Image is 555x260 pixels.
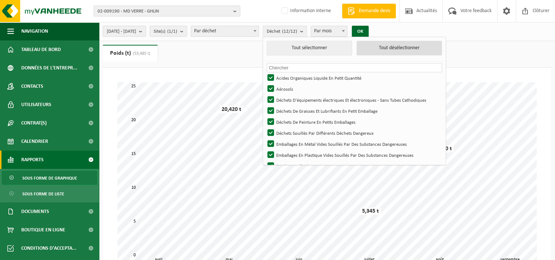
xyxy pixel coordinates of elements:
[267,41,352,55] button: Tout sélectionner
[266,94,441,105] label: Déchets D'équipements électriques Et électroniques - Sans Tubes Cathodiques
[21,239,77,257] span: Conditions d'accepta...
[352,26,369,37] button: OK
[360,207,381,215] div: 5,345 t
[357,7,392,15] span: Demande devis
[267,63,442,72] input: Chercher
[266,127,441,138] label: Déchets Souillés Par Différents Déchets Dangereux
[191,26,259,37] span: Par déchet
[21,132,48,151] span: Calendrier
[103,26,146,37] button: [DATE] - [DATE]
[220,106,243,113] div: 20,420 t
[267,26,297,37] span: Déchet
[266,72,441,83] label: Acides Organiques Liquide En Petit Quantité
[2,171,97,185] a: Sous forme de graphique
[107,26,136,37] span: [DATE] - [DATE]
[2,187,97,201] a: Sous forme de liste
[21,40,61,59] span: Tableau de bord
[21,22,48,40] span: Navigation
[266,116,441,127] label: Déchets De Peinture En Petits Emballages
[131,51,150,56] span: (53,485 t)
[342,4,396,18] a: Demande devis
[98,6,230,17] span: 02-009190 - MD VERRE - GHLIN
[266,105,441,116] label: Déchets De Graisses Et Lubrifiants En Petit Emballage
[357,41,442,55] button: Tout désélectionner
[103,45,158,62] a: Poids (t)
[21,221,65,239] span: Boutique en ligne
[191,26,259,36] span: Par déchet
[167,29,177,34] count: (1/1)
[263,26,307,37] button: Déchet(12/12)
[311,26,347,36] span: Par mois
[150,26,187,37] button: Site(s)(1/1)
[280,6,331,17] label: Information interne
[94,6,240,17] button: 02-009190 - MD VERRE - GHLIN
[21,114,47,132] span: Contrat(s)
[21,95,51,114] span: Utilisateurs
[311,26,347,37] span: Par mois
[21,59,77,77] span: Données de l'entrepr...
[21,151,44,169] span: Rapports
[266,138,441,149] label: Emballages En Métal Vides Souillés Par Des Substances Dangereuses
[266,160,441,171] label: émulsions D'huile En 200 Lt
[266,149,441,160] label: Emballages En Plastique Vides Souillés Par Des Substances Dangereuses
[21,77,43,95] span: Contacts
[266,83,441,94] label: Aérosols
[22,171,77,185] span: Sous forme de graphique
[154,26,177,37] span: Site(s)
[22,187,64,201] span: Sous forme de liste
[282,29,297,34] count: (12/12)
[21,202,49,221] span: Documents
